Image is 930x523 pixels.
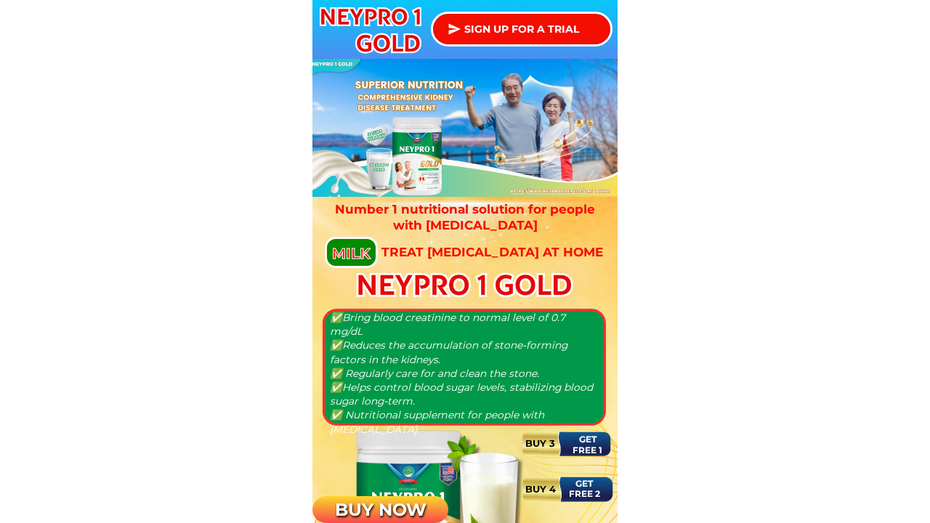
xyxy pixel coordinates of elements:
[517,482,564,497] h3: BUY 4
[372,244,612,260] h3: Treat [MEDICAL_DATA] at home
[330,311,597,437] h3: ✅Bring blood creatinine to normal level of 0.7 mg/dL ✅Reduces the accumulation of stone-forming f...
[564,479,605,500] h3: GET FREE 2
[333,201,598,233] h3: Number 1 nutritional solution for people with [MEDICAL_DATA]
[433,14,611,44] p: SIGN UP FOR A TRIAL
[330,242,372,265] h3: milk
[517,436,564,451] h3: BUY 3
[567,434,608,455] h3: GET FREE 1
